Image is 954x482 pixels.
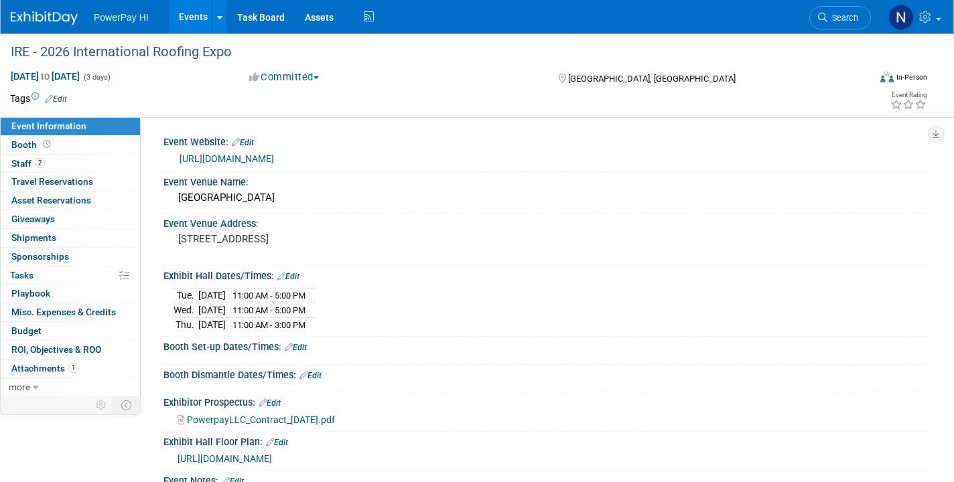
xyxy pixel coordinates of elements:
[178,453,272,464] a: [URL][DOMAIN_NAME]
[1,266,140,285] a: Tasks
[896,72,927,82] div: In-Person
[1,285,140,303] a: Playbook
[1,378,140,396] a: more
[90,396,113,414] td: Personalize Event Tab Strip
[82,73,111,82] span: (3 days)
[163,214,927,230] div: Event Venue Address:
[163,432,927,449] div: Exhibit Hall Floor Plan:
[45,94,67,104] a: Edit
[827,13,858,23] span: Search
[232,138,254,147] a: Edit
[11,176,93,187] span: Travel Reservations
[232,291,305,301] span: 11:00 AM - 5:00 PM
[245,70,324,84] button: Committed
[1,117,140,135] a: Event Information
[1,191,140,210] a: Asset Reservations
[809,6,871,29] a: Search
[11,344,101,355] span: ROI, Objectives & ROO
[11,120,86,131] span: Event Information
[1,229,140,247] a: Shipments
[1,210,140,228] a: Giveaways
[11,11,78,25] img: ExhibitDay
[1,155,140,173] a: Staff2
[791,70,927,90] div: Event Format
[880,72,894,82] img: Format-Inperson.png
[1,322,140,340] a: Budget
[299,371,322,380] a: Edit
[174,187,917,208] div: [GEOGRAPHIC_DATA]
[11,195,91,206] span: Asset Reservations
[180,153,274,164] a: [URL][DOMAIN_NAME]
[266,438,288,447] a: Edit
[1,341,140,359] a: ROI, Objectives & ROO
[35,158,45,168] span: 2
[178,414,335,425] a: PowerpayLLC_Contract_[DATE].pdf
[10,92,67,105] td: Tags
[11,214,55,224] span: Giveaways
[11,158,45,169] span: Staff
[277,272,299,281] a: Edit
[1,173,140,191] a: Travel Reservations
[39,71,52,82] span: to
[68,363,78,373] span: 1
[10,270,33,280] span: Tasks
[285,343,307,352] a: Edit
[163,132,927,149] div: Event Website:
[174,317,198,331] td: Thu.
[10,70,80,82] span: [DATE] [DATE]
[11,251,69,262] span: Sponsorships
[198,317,226,331] td: [DATE]
[174,303,198,318] td: Wed.
[1,248,140,266] a: Sponsorships
[11,307,116,317] span: Misc. Expenses & Credits
[890,92,927,98] div: Event Rating
[11,325,42,336] span: Budget
[888,5,914,30] img: Noah Thomson
[163,337,927,354] div: Booth Set-up Dates/Times:
[198,289,226,303] td: [DATE]
[40,139,53,149] span: Booth not reserved yet
[163,392,927,410] div: Exhibitor Prospectus:
[568,74,736,84] span: [GEOGRAPHIC_DATA], [GEOGRAPHIC_DATA]
[1,359,140,378] a: Attachments1
[113,396,141,414] td: Toggle Event Tabs
[6,40,849,64] div: IRE - 2026 International Roofing Expo
[9,382,30,392] span: more
[163,365,927,382] div: Booth Dismantle Dates/Times:
[94,12,149,23] span: PowerPay HI
[1,303,140,321] a: Misc. Expenses & Credits
[198,303,226,318] td: [DATE]
[187,414,335,425] span: PowerpayLLC_Contract_[DATE].pdf
[11,139,53,150] span: Booth
[178,233,467,245] pre: [STREET_ADDRESS]
[232,305,305,315] span: 11:00 AM - 5:00 PM
[11,288,50,299] span: Playbook
[11,363,78,374] span: Attachments
[259,398,281,408] a: Edit
[1,136,140,154] a: Booth
[163,266,927,283] div: Exhibit Hall Dates/Times:
[11,232,56,243] span: Shipments
[163,172,927,189] div: Event Venue Name:
[174,289,198,303] td: Tue.
[232,320,305,330] span: 11:00 AM - 3:00 PM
